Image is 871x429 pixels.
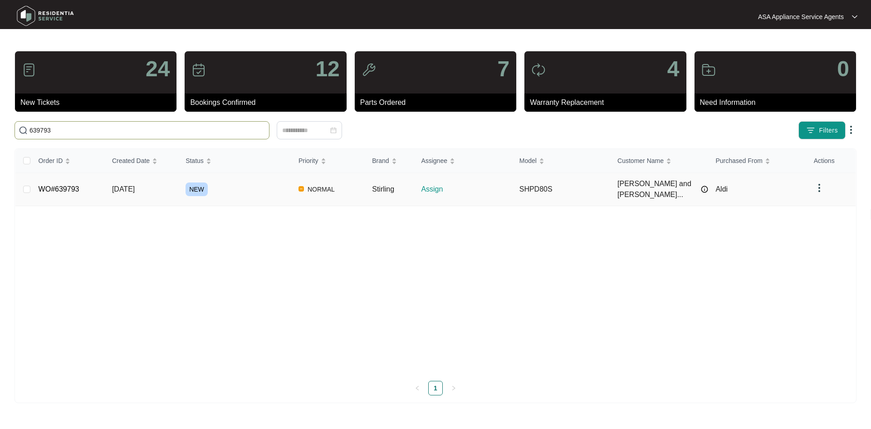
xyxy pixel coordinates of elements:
img: icon [22,63,36,77]
span: Order ID [39,156,63,166]
th: Created Date [105,149,178,173]
img: residentia service logo [14,2,77,30]
span: [DATE] [112,185,135,193]
span: Filters [819,126,838,135]
a: 1 [429,381,442,395]
th: Priority [291,149,365,173]
span: left [415,385,420,391]
span: Aldi [715,185,728,193]
span: NORMAL [304,184,338,195]
p: 24 [146,58,170,80]
img: dropdown arrow [846,124,856,135]
p: ASA Appliance Service Agents [758,12,844,21]
span: Status [186,156,204,166]
img: icon [531,63,546,77]
p: Warranty Replacement [530,97,686,108]
button: filter iconFilters [798,121,846,139]
p: New Tickets [20,97,176,108]
img: icon [191,63,206,77]
img: dropdown arrow [852,15,857,19]
td: SHPD80S [512,173,610,206]
th: Assignee [414,149,512,173]
span: NEW [186,182,208,196]
span: Assignee [421,156,447,166]
img: Info icon [701,186,708,193]
span: Brand [372,156,389,166]
img: Vercel Logo [298,186,304,192]
span: Purchased From [715,156,762,166]
p: Assign [421,184,512,195]
span: Priority [298,156,318,166]
th: Order ID [31,149,105,173]
th: Model [512,149,610,173]
li: Previous Page [410,381,425,395]
input: Search by Order Id, Assignee Name, Customer Name, Brand and Model [29,125,265,135]
img: icon [362,63,376,77]
img: filter icon [806,126,815,135]
p: 0 [837,58,849,80]
img: dropdown arrow [814,182,825,193]
p: Parts Ordered [360,97,516,108]
th: Purchased From [708,149,806,173]
button: left [410,381,425,395]
th: Status [178,149,291,173]
a: WO#639793 [39,185,79,193]
li: Next Page [446,381,461,395]
img: search-icon [19,126,28,135]
span: Stirling [372,185,394,193]
p: 12 [315,58,339,80]
th: Actions [807,149,856,173]
p: 7 [497,58,509,80]
th: Customer Name [610,149,708,173]
span: [PERSON_NAME] and [PERSON_NAME]... [617,178,696,200]
span: Model [519,156,537,166]
span: Customer Name [617,156,664,166]
img: icon [701,63,716,77]
p: Bookings Confirmed [190,97,346,108]
span: right [451,385,456,391]
p: Need Information [700,97,856,108]
button: right [446,381,461,395]
th: Brand [365,149,414,173]
p: 4 [667,58,680,80]
li: 1 [428,381,443,395]
span: Created Date [112,156,150,166]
